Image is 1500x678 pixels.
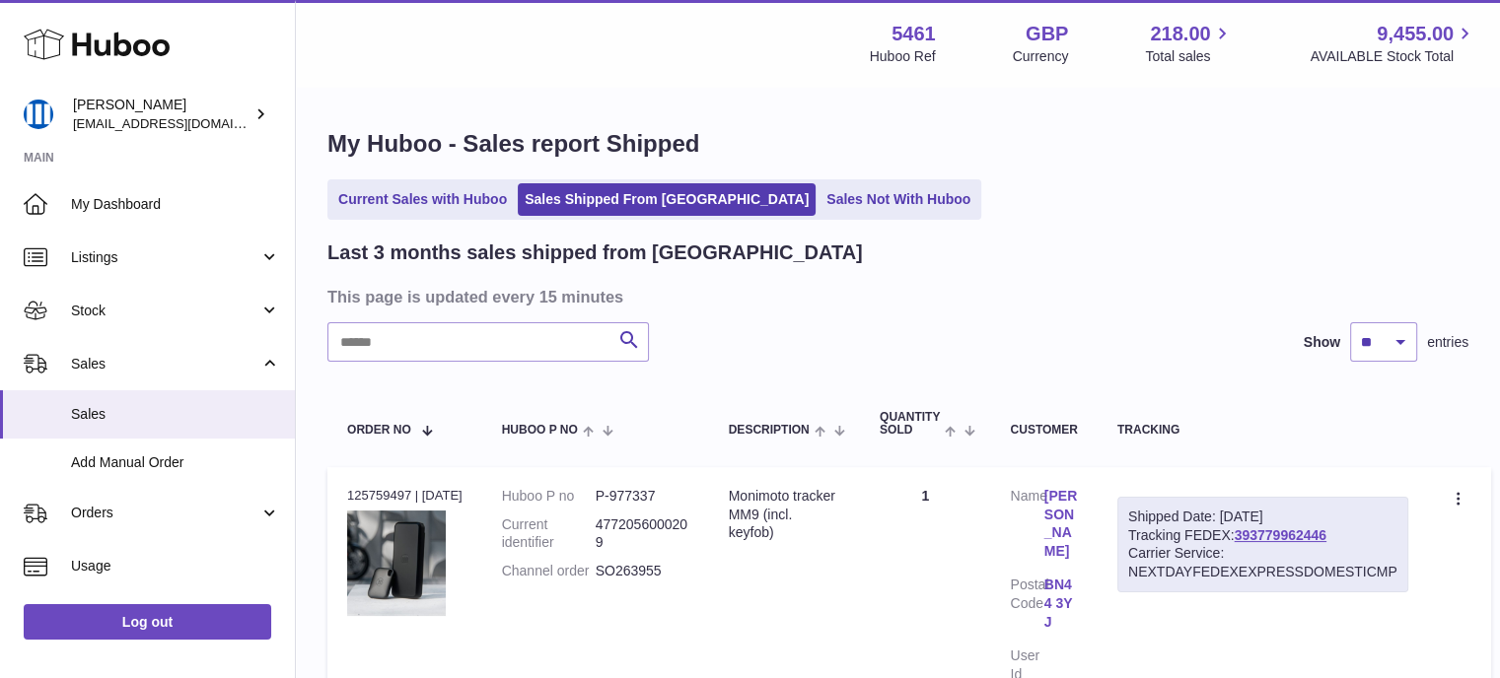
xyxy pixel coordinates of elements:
div: Monimoto tracker MM9 (incl. keyfob) [729,487,840,543]
dt: Channel order [502,562,596,580]
h2: Last 3 months sales shipped from [GEOGRAPHIC_DATA] [327,239,863,266]
div: [PERSON_NAME] [73,96,250,133]
span: Description [729,424,810,437]
a: 393779962446 [1235,527,1326,543]
span: Orders [71,504,259,522]
dd: 4772056000209 [596,515,689,553]
span: Add Manual Order [71,453,280,472]
h3: This page is updated every 15 minutes [327,286,1464,307]
span: Listings [71,248,259,267]
span: 218.00 [1150,21,1210,47]
dt: Huboo P no [502,487,596,506]
div: Tracking [1117,424,1408,437]
span: Sales [71,355,259,373]
span: [EMAIL_ADDRESS][DOMAIN_NAME] [73,115,290,131]
div: Huboo Ref [870,47,936,66]
a: BN44 3YJ [1044,576,1078,632]
div: Tracking FEDEX: [1117,497,1408,593]
span: AVAILABLE Stock Total [1310,47,1476,66]
dt: Current identifier [502,515,596,553]
span: Order No [347,424,411,437]
dd: P-977337 [596,487,689,506]
div: Carrier Service: NEXTDAYFEDEXEXPRESSDOMESTICMP [1128,544,1397,581]
span: 9,455.00 [1377,21,1454,47]
a: Current Sales with Huboo [331,183,514,216]
strong: GBP [1026,21,1068,47]
a: 218.00 Total sales [1145,21,1233,66]
strong: 5461 [892,21,936,47]
dt: Postal Code [1010,576,1043,637]
span: entries [1427,333,1468,352]
div: 125759497 | [DATE] [347,487,463,505]
a: Sales Not With Huboo [820,183,977,216]
dt: Name [1010,487,1043,567]
a: Sales Shipped From [GEOGRAPHIC_DATA] [518,183,816,216]
div: Customer [1010,424,1077,437]
div: Currency [1013,47,1069,66]
a: Log out [24,604,271,640]
span: Total sales [1145,47,1233,66]
img: 1712818038.jpg [347,510,446,616]
span: My Dashboard [71,195,280,214]
h1: My Huboo - Sales report Shipped [327,128,1468,160]
label: Show [1304,333,1340,352]
dd: SO263955 [596,562,689,580]
span: Huboo P no [502,424,578,437]
span: Usage [71,557,280,576]
div: Shipped Date: [DATE] [1128,508,1397,526]
a: [PERSON_NAME] [1044,487,1078,562]
span: Sales [71,405,280,424]
a: 9,455.00 AVAILABLE Stock Total [1310,21,1476,66]
span: Stock [71,302,259,320]
span: Quantity Sold [880,411,940,437]
img: oksana@monimoto.com [24,100,53,129]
